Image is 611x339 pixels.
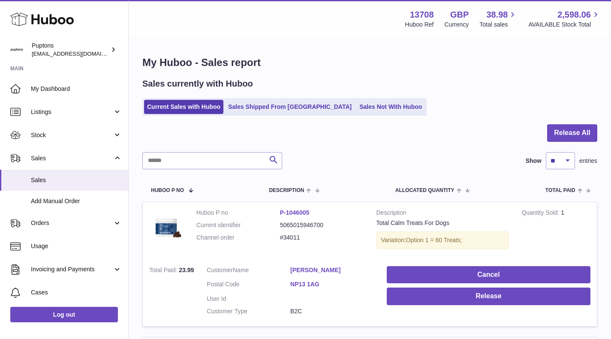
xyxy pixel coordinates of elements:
span: entries [579,157,597,165]
span: Cases [31,288,122,297]
span: ALLOCATED Quantity [395,188,454,193]
img: Total_Calm_TreatsMain.jpg [149,209,184,243]
span: Listings [31,108,113,116]
strong: Total Paid [149,267,179,276]
span: Total paid [545,188,575,193]
a: NP13 1AG [290,280,374,288]
div: Currency [445,21,469,29]
label: Show [526,157,542,165]
a: Sales Not With Huboo [356,100,425,114]
span: 23.99 [179,267,194,273]
span: Invoicing and Payments [31,265,113,273]
dt: Current identifier [196,221,280,229]
dt: User Id [207,295,290,303]
h1: My Huboo - Sales report [142,56,597,69]
div: Puptons [32,42,109,58]
span: Huboo P no [151,188,184,193]
dt: Name [207,266,290,276]
span: Option 1 = 60 Treats; [406,237,462,243]
span: Sales [31,176,122,184]
span: Usage [31,242,122,250]
span: Orders [31,219,113,227]
img: hello@puptons.com [10,43,23,56]
dt: Huboo P no [196,209,280,217]
span: My Dashboard [31,85,122,93]
a: Sales Shipped From [GEOGRAPHIC_DATA] [225,100,355,114]
span: Customer [207,267,233,273]
dt: Postal Code [207,280,290,291]
a: [PERSON_NAME] [290,266,374,274]
h2: Sales currently with Huboo [142,78,253,90]
span: 2,598.06 [557,9,591,21]
dt: Channel order [196,234,280,242]
a: P-1046005 [280,209,310,216]
span: Stock [31,131,113,139]
button: Cancel [387,266,590,284]
span: 38.98 [486,9,508,21]
a: Current Sales with Huboo [144,100,223,114]
div: Variation: [376,231,509,249]
dd: #34011 [280,234,364,242]
div: Total Calm Treats For Dogs [376,219,509,227]
td: 1 [515,202,597,260]
strong: Description [376,209,509,219]
button: Release [387,288,590,305]
span: Add Manual Order [31,197,122,205]
strong: Quantity Sold [521,209,561,218]
a: 38.98 Total sales [479,9,518,29]
dd: 5065015946700 [280,221,364,229]
span: [EMAIL_ADDRESS][DOMAIN_NAME] [32,50,126,57]
dd: B2C [290,307,374,315]
span: Sales [31,154,113,162]
strong: GBP [450,9,469,21]
dt: Customer Type [207,307,290,315]
span: AVAILABLE Stock Total [528,21,601,29]
button: Release All [547,124,597,142]
span: Total sales [479,21,518,29]
div: Huboo Ref [405,21,434,29]
span: Description [269,188,304,193]
strong: 13708 [410,9,434,21]
a: 2,598.06 AVAILABLE Stock Total [528,9,601,29]
a: Log out [10,307,118,322]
